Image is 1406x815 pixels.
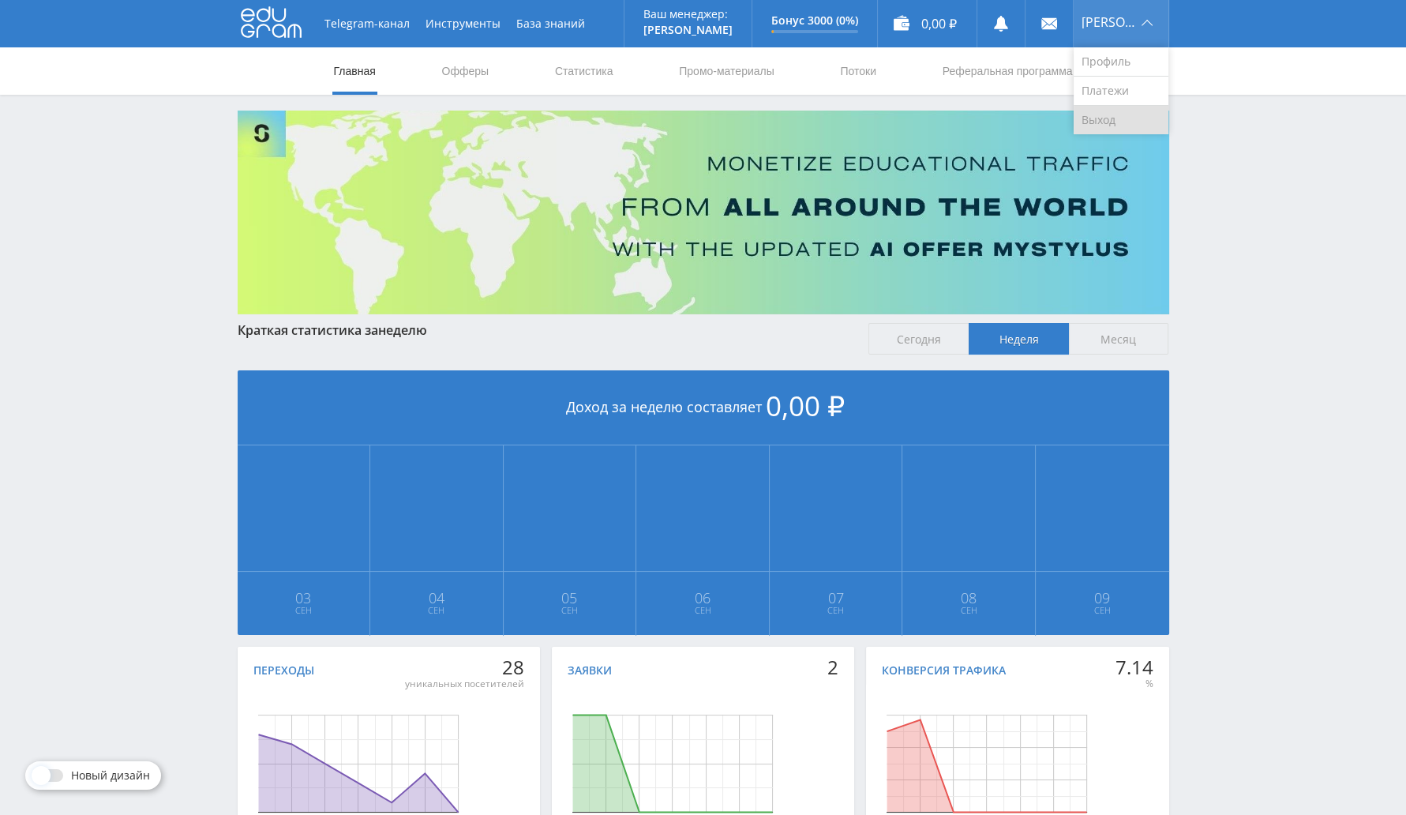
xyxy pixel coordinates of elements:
[1074,106,1168,134] a: Выход
[1069,323,1169,355] span: Месяц
[238,323,853,337] div: Краткая статистика за
[405,678,524,690] div: уникальных посетителей
[969,323,1069,355] span: Неделя
[1074,77,1168,106] a: Платежи
[253,664,314,677] div: Переходы
[643,8,733,21] p: Ваш менеджер:
[941,47,1074,95] a: Реферальная программа
[677,47,775,95] a: Промо-материалы
[771,14,858,27] p: Бонус 3000 (0%)
[766,387,845,424] span: 0,00 ₽
[371,592,502,604] span: 04
[441,47,491,95] a: Офферы
[553,47,615,95] a: Статистика
[637,604,768,617] span: Сен
[1074,47,1168,77] a: Профиль
[1115,656,1153,678] div: 7.14
[868,323,969,355] span: Сегодня
[504,592,636,604] span: 05
[770,604,902,617] span: Сен
[1115,678,1153,690] div: %
[238,604,369,617] span: Сен
[238,111,1169,314] img: Banner
[378,321,427,339] span: неделю
[903,592,1034,604] span: 08
[903,604,1034,617] span: Сен
[504,604,636,617] span: Сен
[1037,592,1168,604] span: 09
[71,769,150,782] span: Новый дизайн
[1037,604,1168,617] span: Сен
[637,592,768,604] span: 06
[332,47,377,95] a: Главная
[770,592,902,604] span: 07
[405,656,524,678] div: 28
[882,664,1006,677] div: Конверсия трафика
[827,656,838,678] div: 2
[643,24,733,36] p: [PERSON_NAME]
[838,47,878,95] a: Потоки
[1082,16,1137,28] span: [PERSON_NAME]
[238,592,369,604] span: 03
[568,664,612,677] div: Заявки
[371,604,502,617] span: Сен
[238,370,1169,445] div: Доход за неделю составляет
